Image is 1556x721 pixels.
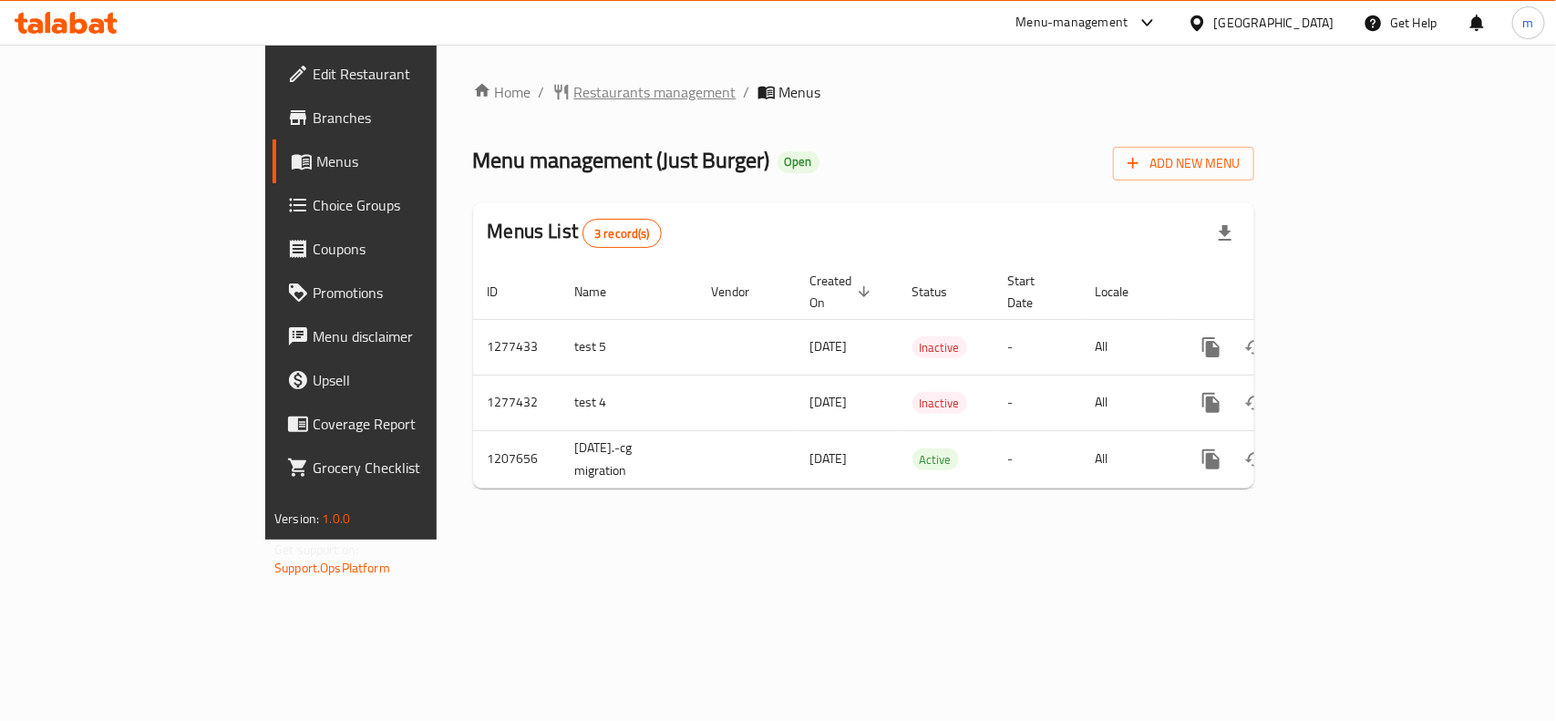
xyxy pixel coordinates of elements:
span: Name [575,281,631,303]
span: Menu management ( Just Burger ) [473,139,770,180]
span: Version: [274,507,319,530]
a: Choice Groups [273,183,525,227]
span: [DATE] [810,447,848,470]
a: Edit Restaurant [273,52,525,96]
span: m [1523,13,1534,33]
td: All [1081,430,1175,488]
span: Restaurants management [574,81,737,103]
a: Upsell [273,358,525,402]
span: Inactive [912,393,967,414]
a: Menu disclaimer [273,314,525,358]
span: Add New Menu [1128,152,1240,175]
div: Open [778,151,819,173]
li: / [539,81,545,103]
td: - [994,319,1081,375]
a: Promotions [273,271,525,314]
div: Menu-management [1016,12,1128,34]
button: more [1190,381,1233,425]
a: Coverage Report [273,402,525,446]
span: Promotions [313,282,510,304]
button: more [1190,438,1233,481]
span: Locale [1096,281,1153,303]
span: Branches [313,107,510,129]
span: Grocery Checklist [313,457,510,479]
td: - [994,430,1081,488]
div: Export file [1203,211,1247,255]
div: Total records count [582,219,662,248]
button: Add New Menu [1113,147,1254,180]
span: Coverage Report [313,413,510,435]
th: Actions [1175,264,1379,320]
span: Start Date [1008,270,1059,314]
span: Inactive [912,337,967,358]
span: Get support on: [274,538,358,561]
span: Menus [779,81,821,103]
span: [DATE] [810,390,848,414]
span: Active [912,449,959,470]
span: Choice Groups [313,194,510,216]
li: / [744,81,750,103]
span: Created On [810,270,876,314]
a: Branches [273,96,525,139]
td: All [1081,319,1175,375]
button: Change Status [1233,438,1277,481]
nav: breadcrumb [473,81,1254,103]
span: Menu disclaimer [313,325,510,347]
span: Menus [316,150,510,172]
span: Coupons [313,238,510,260]
td: test 4 [561,375,697,430]
a: Support.OpsPlatform [274,556,390,580]
span: Upsell [313,369,510,391]
button: more [1190,325,1233,369]
a: Menus [273,139,525,183]
div: [GEOGRAPHIC_DATA] [1214,13,1334,33]
span: ID [488,281,522,303]
button: Change Status [1233,325,1277,369]
a: Coupons [273,227,525,271]
span: Vendor [712,281,774,303]
td: [DATE].-cg migration [561,430,697,488]
div: Inactive [912,392,967,414]
h2: Menus List [488,218,662,248]
td: All [1081,375,1175,430]
a: Restaurants management [552,81,737,103]
div: Inactive [912,336,967,358]
td: test 5 [561,319,697,375]
td: - [994,375,1081,430]
span: [DATE] [810,335,848,358]
span: 1.0.0 [322,507,350,530]
span: 3 record(s) [583,225,661,242]
table: enhanced table [473,264,1379,489]
span: Open [778,154,819,170]
span: Edit Restaurant [313,63,510,85]
a: Grocery Checklist [273,446,525,489]
span: Status [912,281,972,303]
button: Change Status [1233,381,1277,425]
